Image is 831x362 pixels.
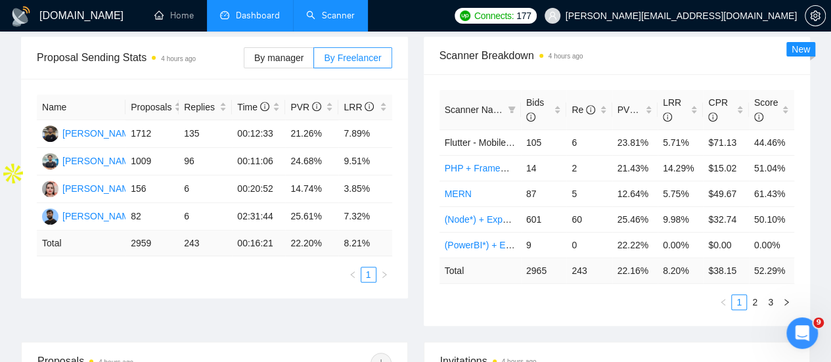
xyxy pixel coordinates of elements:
span: LRR [344,102,374,112]
td: 44.46% [749,129,794,155]
span: Proposal Sending Stats [37,49,244,66]
span: user [548,11,557,20]
td: 0 [566,232,612,258]
img: MJ [42,125,58,142]
td: 7.32% [338,203,392,231]
button: right [376,267,392,283]
span: Re [572,104,595,115]
td: 14.74% [285,175,338,203]
td: 156 [125,175,179,203]
button: setting [805,5,826,26]
span: info-circle [708,112,717,122]
td: 8.20 % [658,258,703,283]
span: Scanner Breakdown [439,47,795,64]
td: $49.67 [703,181,748,206]
li: Next Page [778,294,794,310]
span: info-circle [526,112,535,122]
li: 1 [361,267,376,283]
a: searchScanner [306,10,355,21]
a: 1 [732,295,746,309]
button: left [345,267,361,283]
span: 9 [813,317,824,328]
td: 3.85% [338,175,392,203]
span: info-circle [639,105,648,114]
span: Scanner Name [445,104,506,115]
a: 2 [748,295,762,309]
td: 87 [521,181,566,206]
a: (PowerBI*) + Expert (Sales) [445,240,558,250]
button: right [778,294,794,310]
td: 12.64% [612,181,658,206]
span: PVR [290,102,321,112]
td: 6 [566,129,612,155]
div: [PERSON_NAME] [62,209,138,223]
span: Time [237,102,269,112]
li: Previous Page [345,267,361,283]
td: 02:31:44 [232,203,285,231]
span: dashboard [220,11,229,20]
td: 5.71% [658,129,703,155]
span: New [792,44,810,55]
img: IR [42,181,58,197]
a: MJ[PERSON_NAME] [42,127,138,138]
span: right [380,271,388,279]
td: 60 [566,206,612,232]
span: info-circle [365,102,374,111]
span: LRR [663,97,681,122]
img: upwork-logo.png [460,11,470,21]
td: Total [37,231,125,256]
td: 25.61% [285,203,338,231]
span: info-circle [586,105,595,114]
div: [PERSON_NAME] [62,181,138,196]
td: 00:16:21 [232,231,285,256]
td: $71.13 [703,129,748,155]
a: MERN [445,189,472,199]
span: info-circle [754,112,763,122]
td: $ 38.15 [703,258,748,283]
time: 4 hours ago [549,53,583,60]
td: 5 [566,181,612,206]
span: Connects: [474,9,514,23]
td: 8.21 % [338,231,392,256]
li: Next Page [376,267,392,283]
td: 22.20 % [285,231,338,256]
td: 105 [521,129,566,155]
span: 177 [516,9,531,23]
span: PVR [618,104,648,115]
span: Replies [184,100,217,114]
img: logo [11,6,32,27]
li: 2 [747,294,763,310]
td: 1712 [125,120,179,148]
td: 7.89% [338,120,392,148]
span: left [349,271,357,279]
td: 9 [521,232,566,258]
td: 00:12:33 [232,120,285,148]
img: PA [42,208,58,225]
span: info-circle [663,112,672,122]
li: 3 [763,294,778,310]
a: 3 [763,295,778,309]
span: right [782,298,790,306]
td: 22.16 % [612,258,658,283]
a: setting [805,11,826,21]
span: By Freelancer [324,53,381,63]
div: [PERSON_NAME] [62,126,138,141]
td: 50.10% [749,206,794,232]
span: Flutter - Mobile App dev + Template [445,137,589,148]
button: left [715,294,731,310]
time: 4 hours ago [161,55,196,62]
span: Proposals [131,100,171,114]
a: (Node*) + Expert and Beginner. [445,214,573,225]
td: Total [439,258,521,283]
a: PA[PERSON_NAME] [42,210,138,221]
th: Name [37,95,125,120]
td: 61.43% [749,181,794,206]
iframe: Intercom live chat [786,317,818,349]
td: 6 [179,203,232,231]
td: 5.75% [658,181,703,206]
td: 9.98% [658,206,703,232]
span: info-circle [260,102,269,111]
td: 243 [566,258,612,283]
span: Dashboard [236,10,280,21]
td: 25.46% [612,206,658,232]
